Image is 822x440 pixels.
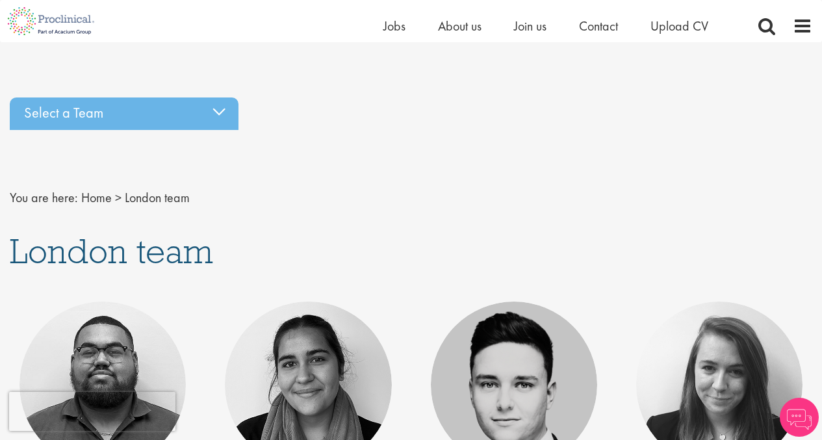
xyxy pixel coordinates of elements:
[81,189,112,206] a: breadcrumb link
[650,18,708,34] a: Upload CV
[383,18,405,34] a: Jobs
[125,189,190,206] span: London team
[579,18,618,34] a: Contact
[10,97,238,130] div: Select a Team
[10,189,78,206] span: You are here:
[115,189,122,206] span: >
[514,18,546,34] a: Join us
[438,18,482,34] a: About us
[10,229,213,273] span: London team
[780,398,819,437] img: Chatbot
[9,392,175,431] iframe: reCAPTCHA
